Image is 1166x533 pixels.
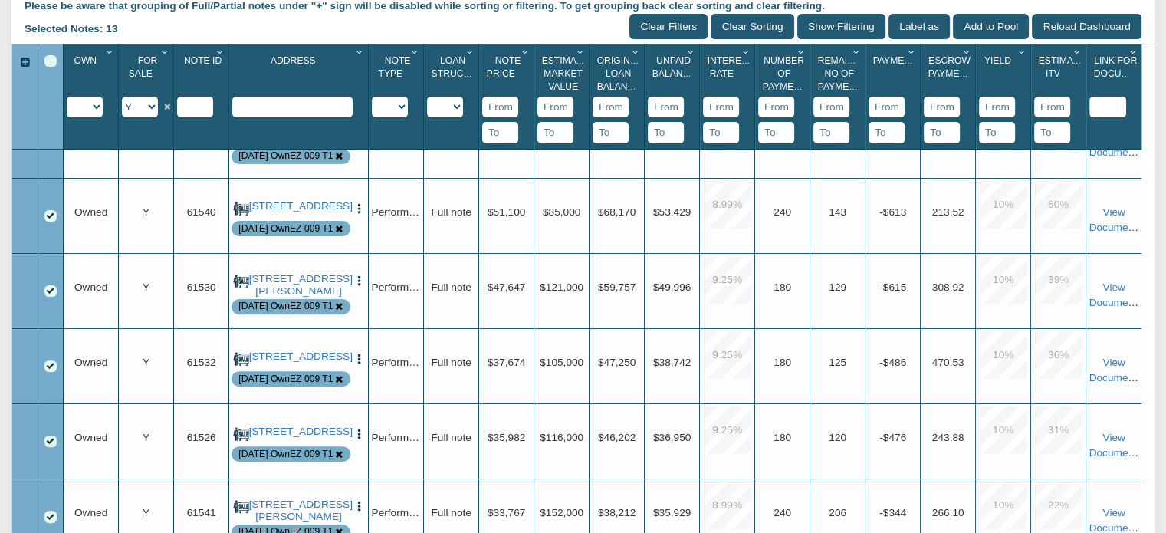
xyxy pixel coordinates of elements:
div: Sort None [869,50,920,143]
div: 10.0 [980,406,1027,454]
div: Column Menu [794,44,809,59]
input: To [758,122,794,143]
span: 180 [774,356,791,367]
div: 10.0 [980,256,1027,304]
div: Sort None [593,50,644,143]
div: Escrow Payment Sort None [924,50,975,97]
span: $46,202 [598,431,636,443]
div: Row 13, Row Selection Checkbox [44,511,57,523]
input: From [482,97,518,118]
span: $38,742 [653,356,691,367]
div: Sort None [1089,50,1141,117]
div: Unpaid Balance Sort None [648,50,699,97]
img: cell-menu.png [353,353,366,366]
div: Column Menu [463,44,478,59]
span: Performing [371,206,422,217]
div: 10.99 [704,106,751,153]
span: Payment(P&I) [873,55,938,66]
div: Estimated Itv Sort None [1034,50,1086,97]
span: Remaining No Of Payments [818,55,871,93]
input: To [482,122,518,143]
div: Sort None [177,50,228,117]
span: -$344 [879,506,906,518]
input: To [648,122,684,143]
div: Column Menu [849,44,864,59]
div: Remaining No Of Payments Sort None [813,50,865,97]
span: Full note [431,206,471,217]
img: for_sale.png [233,273,249,289]
div: Column Menu [684,44,698,59]
div: Column Menu [103,44,117,59]
a: View Documents [1089,281,1141,308]
div: Sort None [648,50,699,143]
div: Link For Documents Sort None [1089,50,1141,97]
span: 240 [774,506,791,518]
div: Column Menu [1126,44,1141,59]
span: Loan Structure [432,55,489,79]
span: Full note [431,356,471,367]
div: 22.0 [1035,482,1082,529]
span: -$476 [879,431,906,443]
span: $85,000 [543,206,580,217]
div: Column Menu [518,44,533,59]
span: Owned [74,281,107,292]
span: $36,950 [653,431,691,443]
div: Row 11, Row Selection Checkbox [44,360,57,373]
img: cell-menu.png [353,202,366,216]
span: 143 [829,206,846,217]
div: Loan Structure Sort None [427,50,478,97]
span: -$613 [879,206,906,217]
div: Row 10, Row Selection Checkbox [44,285,57,298]
button: Press to open the note menu [353,498,366,514]
div: 9.25 [704,331,751,379]
span: Estimated Market Value [542,55,595,93]
div: 8.99 [704,482,751,529]
div: Sort None [813,50,865,143]
a: 1220 East Gimber Street, Indianapolis, IN, 46203 [249,498,349,524]
button: Press to open the note menu [353,350,366,366]
div: 10.0 [980,181,1027,229]
div: Own Sort None [67,50,118,97]
div: Note is contained in the pool 8-26-25 OwnEZ 009 T1 [238,448,333,461]
span: 120 [829,431,846,443]
div: Selected Notes: 13 [25,14,130,44]
span: 180 [774,431,791,443]
span: -$615 [879,281,906,292]
div: Sort None [979,50,1030,143]
div: 11.2 [980,106,1027,153]
input: From [537,97,573,118]
input: From [979,97,1015,118]
div: Sort None [1034,50,1086,143]
a: 3526 East Morris Street, Indianapolis, IN, 46203 [249,273,349,298]
span: Yield [984,55,1011,66]
input: To [813,122,849,143]
span: Number Of Payments [763,55,813,93]
input: From [1034,97,1070,118]
span: Note Price [487,55,521,79]
input: To [593,122,629,143]
span: Performing [371,431,422,443]
a: View Documents [1089,130,1141,157]
div: Select All [44,55,57,67]
span: Note Type [378,55,410,79]
span: Y [143,356,149,367]
div: Column Menu [1015,44,1030,59]
div: Sort None [924,50,975,143]
span: Performing [371,281,422,292]
div: Column Menu [960,44,974,59]
div: Note is contained in the pool 8-26-25 OwnEZ 009 T1 [238,222,333,235]
input: To [869,122,905,143]
span: Full note [431,431,471,443]
div: Column Menu [739,44,754,59]
span: Y [143,281,149,292]
div: Estimated Market Value Sort None [537,50,589,97]
div: Number Of Payments Sort None [758,50,810,97]
div: Sort None [122,50,173,117]
span: $47,250 [598,356,636,367]
span: $38,212 [598,506,636,518]
span: $59,757 [598,281,636,292]
a: 341 N Addison St, Indianapolis, IN, 46222 [249,350,349,363]
div: Sort None [372,50,423,117]
span: 266.10 [932,506,964,518]
input: Clear Sorting [711,14,794,39]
